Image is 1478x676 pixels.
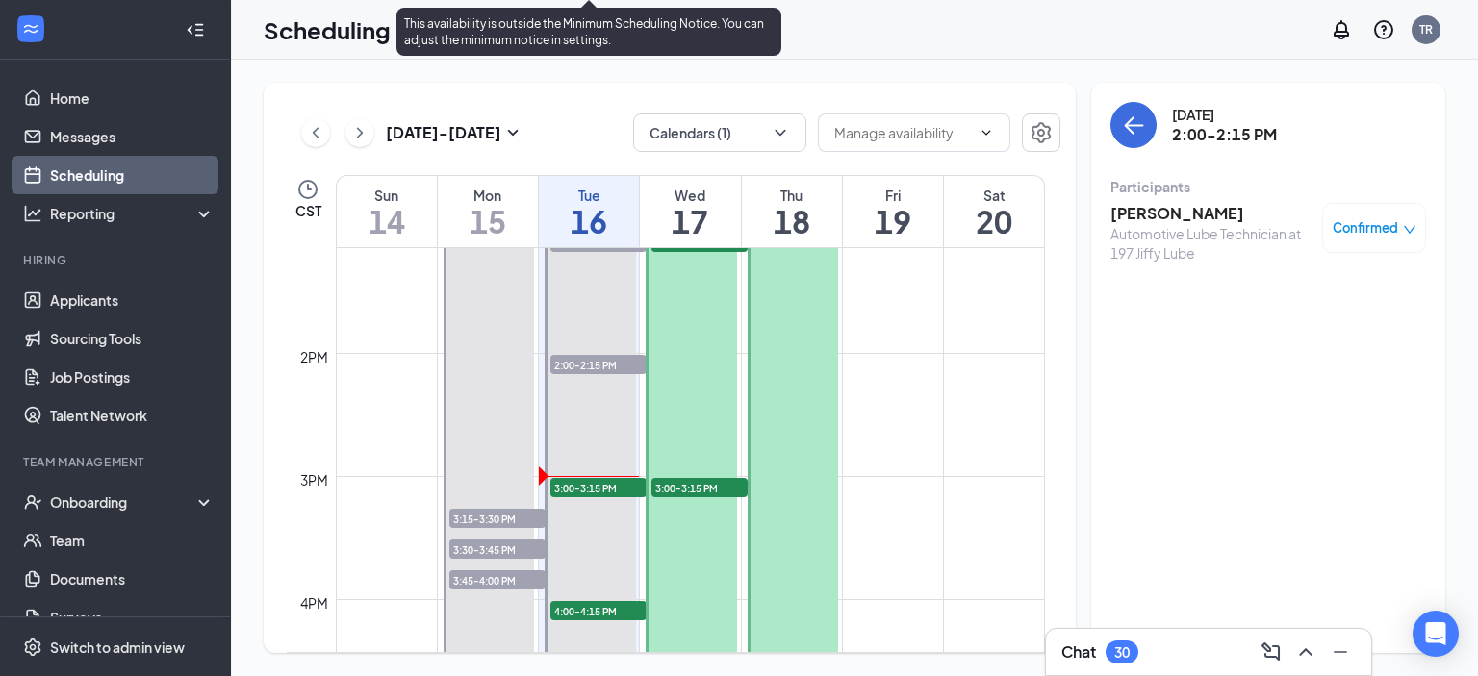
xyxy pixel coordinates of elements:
[50,156,215,194] a: Scheduling
[843,186,943,205] div: Fri
[1172,124,1277,145] h3: 2:00-2:15 PM
[386,122,501,143] h3: [DATE] - [DATE]
[742,186,842,205] div: Thu
[834,122,971,143] input: Manage availability
[50,204,216,223] div: Reporting
[337,176,437,247] a: September 14, 2025
[264,13,391,46] h1: Scheduling
[295,201,321,220] span: CST
[1110,102,1157,148] button: back-button
[1372,18,1395,41] svg: QuestionInfo
[550,601,647,620] span: 4:00-4:15 PM
[296,346,332,367] div: 2pm
[651,478,748,497] span: 3:00-3:15 PM
[944,205,1044,238] h1: 20
[449,539,546,559] span: 3:30-3:45 PM
[742,205,842,238] h1: 18
[50,117,215,156] a: Messages
[640,186,740,205] div: Wed
[1061,641,1096,663] h3: Chat
[438,205,538,238] h1: 15
[296,592,332,613] div: 4pm
[21,19,40,38] svg: WorkstreamLogo
[550,478,647,497] span: 3:00-3:15 PM
[50,396,215,435] a: Talent Network
[345,118,374,147] button: ChevronRight
[1419,21,1433,38] div: TR
[1114,644,1130,661] div: 30
[1294,640,1317,663] svg: ChevronUp
[742,176,842,247] a: September 18, 2025
[1329,640,1352,663] svg: Minimize
[449,570,546,589] span: 3:45-4:00 PM
[501,121,524,144] svg: SmallChevronDown
[1333,218,1398,238] span: Confirmed
[23,204,42,223] svg: Analysis
[979,125,994,140] svg: ChevronDown
[50,319,215,358] a: Sourcing Tools
[438,186,538,205] div: Mon
[944,186,1044,205] div: Sat
[539,176,639,247] a: September 16, 2025
[1413,611,1459,657] div: Open Intercom Messenger
[1110,203,1312,224] h3: [PERSON_NAME]
[50,521,215,560] a: Team
[1290,637,1321,667] button: ChevronUp
[1172,105,1277,124] div: [DATE]
[50,281,215,319] a: Applicants
[1260,640,1283,663] svg: ComposeMessage
[23,252,211,268] div: Hiring
[1330,18,1353,41] svg: Notifications
[306,121,325,144] svg: ChevronLeft
[1403,223,1416,237] span: down
[50,79,215,117] a: Home
[296,469,332,490] div: 3pm
[944,176,1044,247] a: September 20, 2025
[539,186,639,205] div: Tue
[1022,113,1060,152] button: Settings
[843,176,943,247] a: September 19, 2025
[23,638,42,657] svg: Settings
[550,355,647,374] span: 2:00-2:15 PM
[1110,177,1426,196] div: Participants
[1122,113,1145,137] svg: ArrowLeft
[23,492,42,512] svg: UserCheck
[1325,637,1356,667] button: Minimize
[301,118,330,147] button: ChevronLeft
[539,205,639,238] h1: 16
[843,205,943,238] h1: 19
[396,8,781,56] div: This availability is outside the Minimum Scheduling Notice. You can adjust the minimum notice in ...
[50,598,215,637] a: Surveys
[23,454,211,470] div: Team Management
[1110,224,1312,263] div: Automotive Lube Technician at 197 Jiffy Lube
[640,205,740,238] h1: 17
[296,178,319,201] svg: Clock
[771,123,790,142] svg: ChevronDown
[1256,637,1287,667] button: ComposeMessage
[350,121,369,144] svg: ChevronRight
[1030,121,1053,144] svg: Settings
[50,638,185,657] div: Switch to admin view
[337,186,437,205] div: Sun
[337,205,437,238] h1: 14
[50,358,215,396] a: Job Postings
[438,176,538,247] a: September 15, 2025
[633,113,806,152] button: Calendars (1)ChevronDown
[640,176,740,247] a: September 17, 2025
[50,492,198,512] div: Onboarding
[50,560,215,598] a: Documents
[449,509,546,528] span: 3:15-3:30 PM
[186,20,205,39] svg: Collapse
